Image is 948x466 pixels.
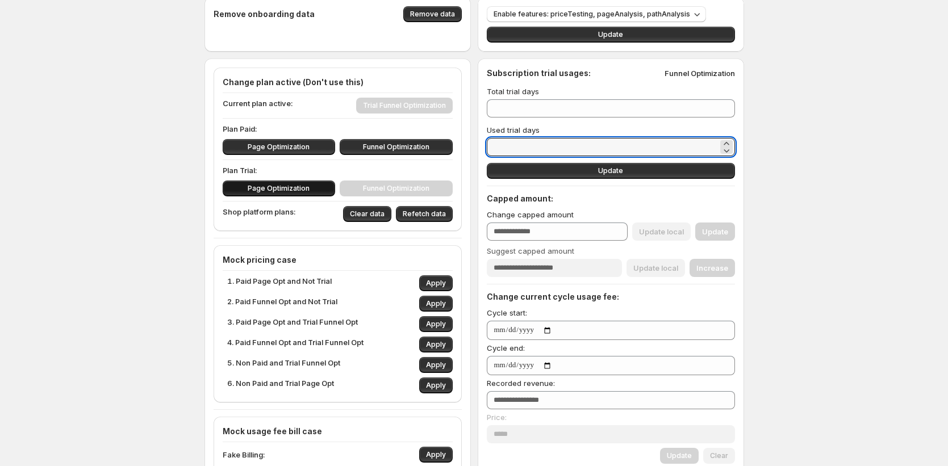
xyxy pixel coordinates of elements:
[487,246,574,255] span: Suggest capped amount
[487,308,527,317] span: Cycle start:
[223,165,453,176] p: Plan Trial:
[227,357,340,373] p: 5. Non Paid and Trial Funnel Opt
[248,142,310,152] span: Page Optimization
[426,299,446,308] span: Apply
[403,209,446,219] span: Refetch data
[396,206,453,222] button: Refetch data
[419,447,453,463] button: Apply
[426,279,446,288] span: Apply
[426,450,446,459] span: Apply
[487,413,507,422] span: Price:
[223,98,293,114] p: Current plan active:
[340,139,453,155] button: Funnel Optimization
[223,206,296,222] p: Shop platform plans:
[403,6,462,22] button: Remove data
[350,209,385,219] span: Clear data
[227,377,334,393] p: 6. Non Paid and Trial Page Opt
[223,254,453,266] h4: Mock pricing case
[223,449,265,460] p: Fake Billing:
[223,180,336,196] button: Page Optimization
[487,68,591,79] h4: Subscription trial usages:
[248,184,310,193] span: Page Optimization
[426,360,446,370] span: Apply
[419,275,453,291] button: Apply
[487,343,525,352] span: Cycle end:
[487,6,706,22] button: Enable features: priceTesting, pageAnalysis, pathAnalysis
[419,316,453,332] button: Apply
[214,9,315,20] h4: Remove onboarding data
[419,357,453,373] button: Apply
[426,381,446,390] span: Apply
[487,163,735,179] button: Update
[426,320,446,329] span: Apply
[419,377,453,393] button: Apply
[223,77,453,88] h4: Change plan active (Don't use this)
[227,337,364,352] p: 4. Paid Funnel Opt and Trial Funnel Opt
[223,426,453,437] h4: Mock usage fee bill case
[419,337,453,352] button: Apply
[665,68,735,79] p: Funnel Optimization
[487,210,574,219] span: Change capped amount
[363,142,429,152] span: Funnel Optimization
[426,340,446,349] span: Apply
[487,27,735,43] button: Update
[494,10,690,19] span: Enable features: priceTesting, pageAnalysis, pathAnalysis
[487,379,555,388] span: Recorded revenue:
[410,10,455,19] span: Remove data
[227,275,332,291] p: 1. Paid Page Opt and Not Trial
[487,87,539,96] span: Total trial days
[487,193,735,204] h4: Capped amount:
[223,123,453,135] p: Plan Paid:
[227,316,358,332] p: 3. Paid Page Opt and Trial Funnel Opt
[487,125,540,135] span: Used trial days
[419,296,453,312] button: Apply
[227,296,337,312] p: 2. Paid Funnel Opt and Not Trial
[598,30,623,39] span: Update
[487,291,735,303] h4: Change current cycle usage fee:
[223,139,336,155] button: Page Optimization
[598,166,623,175] span: Update
[343,206,391,222] button: Clear data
